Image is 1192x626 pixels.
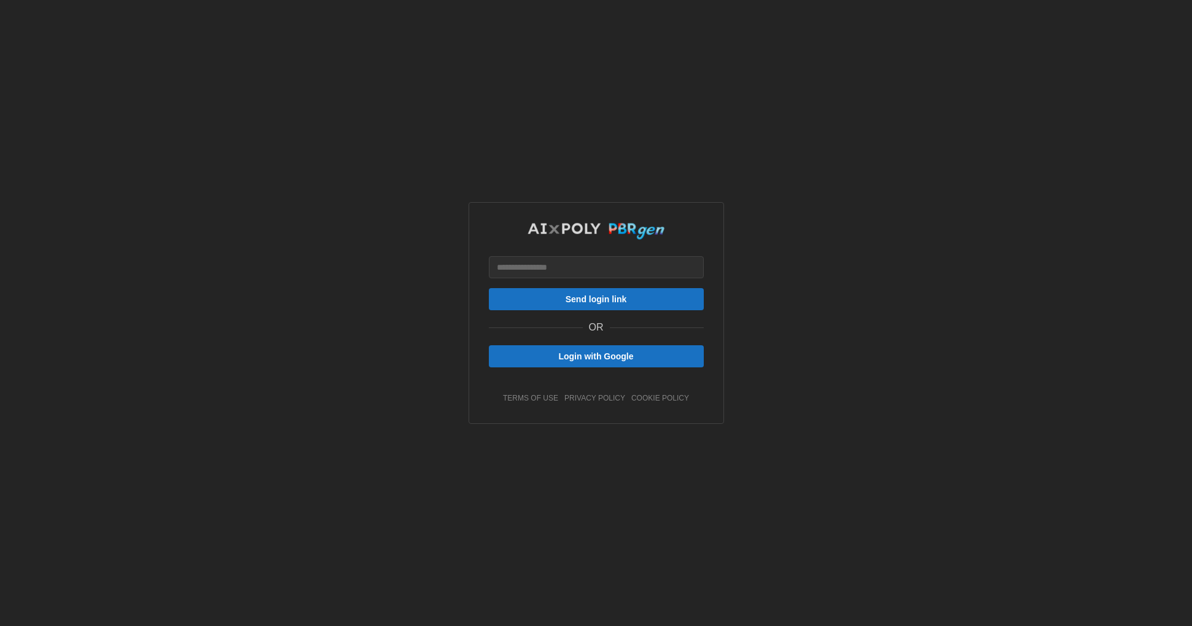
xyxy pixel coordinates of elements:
span: Login with Google [558,346,633,367]
p: OR [589,320,604,335]
button: Login with Google [489,345,704,367]
a: cookie policy [631,393,689,404]
img: AIxPoly PBRgen [527,222,665,240]
button: Send login link [489,288,704,310]
span: Send login link [566,289,627,310]
a: terms of use [503,393,558,404]
a: privacy policy [564,393,625,404]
